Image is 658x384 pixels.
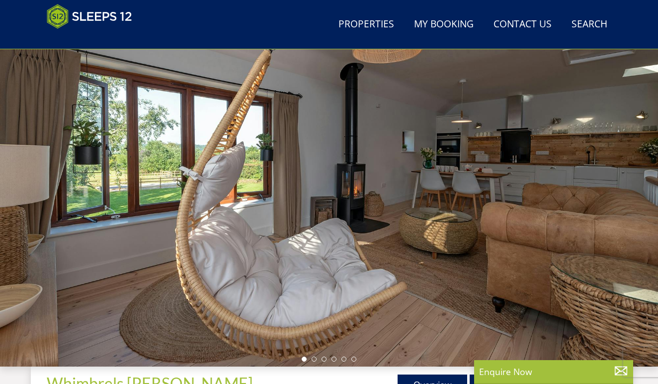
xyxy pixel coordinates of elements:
a: Properties [334,13,398,36]
p: Enquire Now [479,365,628,378]
a: Search [568,13,611,36]
a: My Booking [410,13,478,36]
iframe: Customer reviews powered by Trustpilot [42,35,146,43]
a: Contact Us [490,13,556,36]
img: Sleeps 12 [47,4,132,29]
